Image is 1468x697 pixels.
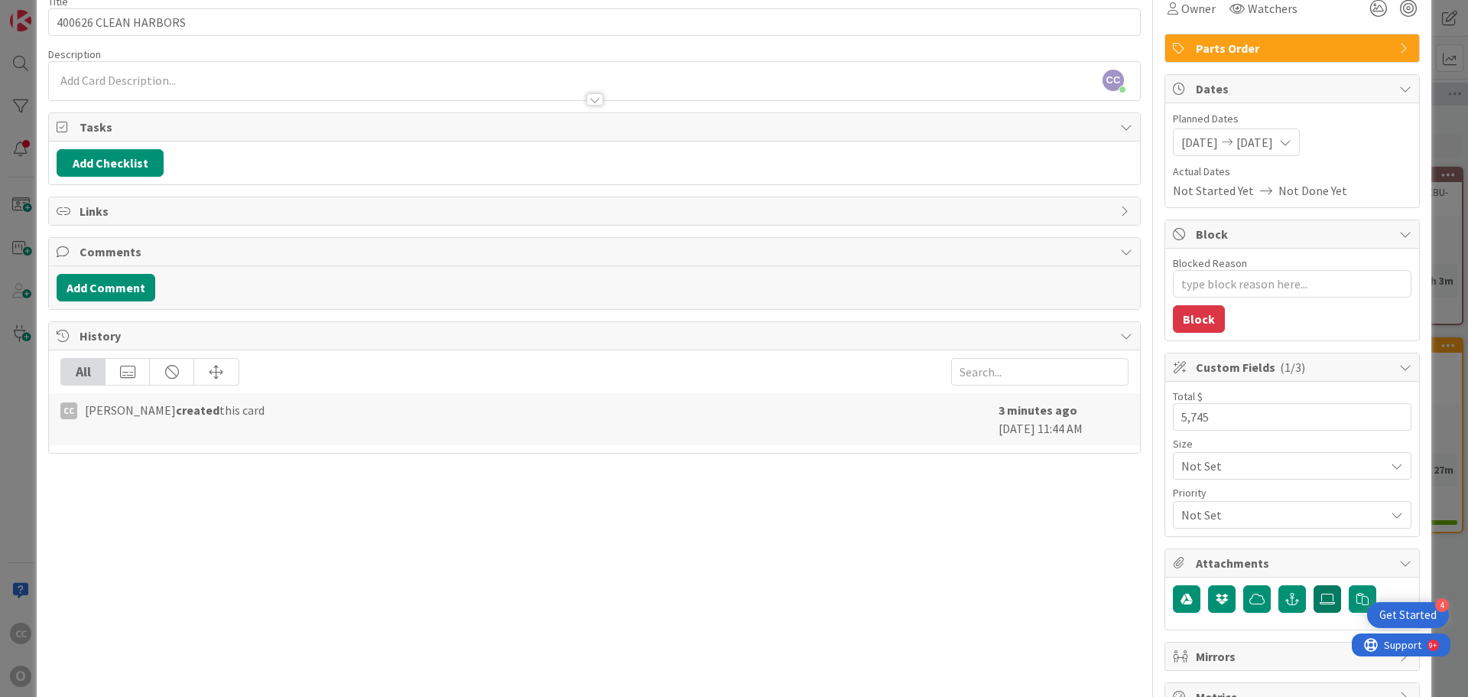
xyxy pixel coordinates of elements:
button: Add Comment [57,274,155,301]
span: Support [32,2,70,21]
span: Attachments [1196,554,1392,572]
span: Planned Dates [1173,111,1411,127]
div: Priority [1173,487,1411,498]
span: Comments [80,243,1112,261]
div: 9+ [77,6,85,18]
span: [PERSON_NAME] this card [85,401,265,419]
span: Links [80,202,1112,220]
span: Description [48,47,101,61]
span: Block [1196,225,1392,243]
span: [DATE] [1181,133,1218,151]
div: Open Get Started checklist, remaining modules: 4 [1367,602,1449,628]
span: ( 1/3 ) [1280,360,1305,375]
span: Parts Order [1196,39,1392,57]
div: Get Started [1379,607,1437,623]
div: Size [1173,438,1411,449]
input: type card name here... [48,8,1141,36]
span: History [80,327,1112,345]
button: Add Checklist [57,149,164,177]
div: [DATE] 11:44 AM [999,401,1129,438]
span: Not Set [1181,455,1377,477]
span: Actual Dates [1173,164,1411,180]
b: created [176,402,219,418]
span: Dates [1196,80,1392,98]
span: Mirrors [1196,647,1392,666]
span: [DATE] [1236,133,1273,151]
span: Not Set [1181,504,1377,526]
div: All [61,359,106,385]
span: CC [1103,70,1124,91]
b: 3 minutes ago [999,402,1077,418]
div: 4 [1435,598,1449,612]
input: Search... [951,358,1129,386]
span: Tasks [80,118,1112,136]
label: Blocked Reason [1173,256,1247,270]
span: Custom Fields [1196,358,1392,376]
label: Total $ [1173,389,1203,403]
span: Not Done Yet [1278,181,1347,200]
button: Block [1173,305,1225,333]
span: Not Started Yet [1173,181,1254,200]
div: CC [60,402,77,419]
